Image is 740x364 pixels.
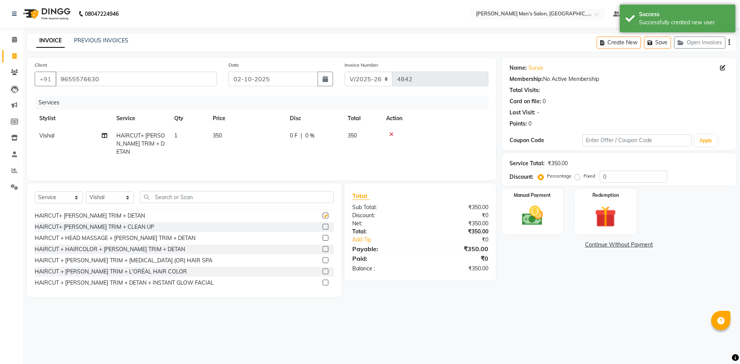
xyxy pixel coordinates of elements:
div: ₹350.00 [420,265,494,273]
div: ₹350.00 [420,203,494,211]
button: Apply [695,135,717,146]
div: HAIRCUT + HAIRCOLOR + [PERSON_NAME] TRIM + DETAN [35,245,185,253]
div: No Active Membership [510,75,728,83]
input: Enter Offer / Coupon Code [582,134,692,146]
a: INVOICE [36,34,65,48]
div: ₹350.00 [420,228,494,236]
img: _cash.svg [515,203,550,228]
div: Service Total: [510,159,545,168]
span: 0 F [290,132,298,140]
div: 0 [528,120,531,128]
button: Save [644,37,671,49]
div: Points: [510,120,527,128]
span: Total [352,192,370,200]
label: Percentage [547,173,572,179]
span: 1 [174,132,177,139]
th: Total [343,110,382,127]
a: PREVIOUS INVOICES [74,37,128,44]
th: Service [112,110,170,127]
span: 0 % [305,132,314,140]
div: ₹0 [420,254,494,263]
div: HAIRCUT + [PERSON_NAME] TRIM + L'ORÉAL HAIR COLOR [35,268,187,276]
label: Invoice Number [345,62,378,69]
div: Balance : [346,265,420,273]
a: Add Tip [346,236,432,244]
div: Discount: [510,173,533,181]
div: Successfully created new user. [639,18,730,27]
div: ₹350.00 [548,159,568,168]
th: Price [208,110,285,127]
div: 0 [543,97,546,106]
img: logo [20,3,72,25]
div: Sub Total: [346,203,420,211]
img: _gift.svg [588,203,623,230]
button: Create New [597,37,641,49]
div: Membership: [510,75,543,83]
div: HAIRCUT + HEAD MASSAGE + [PERSON_NAME] TRIM + DETAN [35,234,195,242]
div: ₹0 [432,236,494,244]
label: Date [229,62,239,69]
div: - [537,109,539,117]
th: Qty [170,110,208,127]
div: Discount: [346,211,420,220]
button: Open Invoices [674,37,725,49]
span: 350 [348,132,357,139]
label: Redemption [592,192,619,199]
div: Services [35,96,494,110]
input: Search by Name/Mobile/Email/Code [55,72,217,86]
div: HAIRCUT+ [PERSON_NAME] TRIM + CLEAN UP [35,223,154,231]
input: Search or Scan [140,191,334,203]
span: HAIRCUT+ [PERSON_NAME] TRIM + DETAN [116,132,165,155]
label: Manual Payment [514,192,551,199]
span: Vishal [39,132,54,139]
label: Fixed [584,173,595,179]
div: HAIRCUT + [PERSON_NAME] TRIM + [MEDICAL_DATA] (OR) HAIR SPA [35,257,212,265]
a: Continue Without Payment [503,241,735,249]
div: Total: [346,228,420,236]
div: ₹350.00 [420,220,494,228]
div: HAIRCUT + [PERSON_NAME] TRIM + DETAN + INSTANT GLOW FACIAL [35,279,214,287]
div: Last Visit: [510,109,535,117]
th: Action [382,110,488,127]
div: Coupon Code [510,136,582,144]
label: Client [35,62,47,69]
b: 08047224946 [85,3,119,25]
div: Payable: [346,244,420,253]
a: Surya [528,64,543,72]
div: Card on file: [510,97,541,106]
div: Success [639,10,730,18]
th: Disc [285,110,343,127]
th: Stylist [35,110,112,127]
div: ₹350.00 [420,244,494,253]
div: HAIRCUT+ [PERSON_NAME] TRIM + DETAN [35,212,145,220]
div: Net: [346,220,420,228]
span: | [301,132,302,140]
div: Total Visits: [510,86,540,94]
div: ₹0 [420,211,494,220]
button: +91 [35,72,56,86]
span: 350 [213,132,222,139]
div: Paid: [346,254,420,263]
div: Name: [510,64,527,72]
